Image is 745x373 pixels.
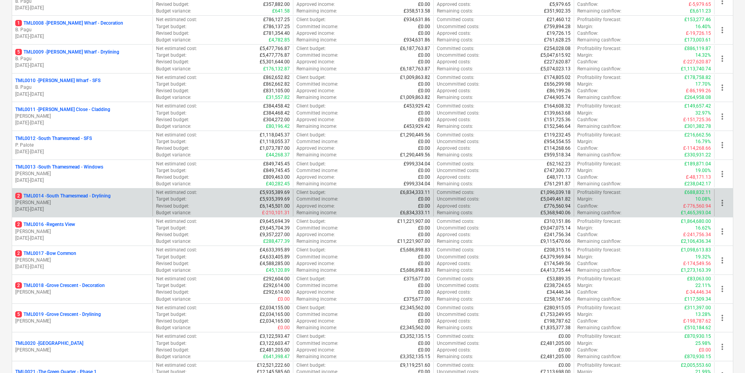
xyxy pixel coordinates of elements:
[156,110,187,117] p: Target budget :
[266,94,290,101] p: £31,557.82
[437,110,479,117] p: Uncommitted costs :
[418,81,430,88] p: £0.00
[437,181,473,187] p: Remaining costs :
[156,203,189,210] p: Revised budget :
[577,138,593,145] p: Margin :
[15,135,92,142] p: TML0012 - South Thamesmead - SFS
[15,264,149,270] p: [DATE] - [DATE]
[695,23,711,30] p: 16.40%
[400,74,430,81] p: £1,009,863.82
[695,196,711,203] p: 10.08%
[418,110,430,117] p: £0.00
[269,37,290,43] p: £4,782.85
[418,117,430,123] p: £0.00
[577,189,621,196] p: Profitability forecast :
[15,106,149,126] div: TML0011 -[PERSON_NAME] Close - Cladding[PERSON_NAME][DATE]-[DATE]
[296,81,338,88] p: Committed income :
[681,66,711,72] p: £1,113,740.74
[577,16,621,23] p: Profitability forecast :
[400,66,430,72] p: £6,187,763.87
[15,311,149,325] div: 5TML0019 -Grove Crescent - Drylining[PERSON_NAME]
[263,74,290,81] p: £862,652.82
[15,199,149,206] p: [PERSON_NAME]
[544,167,571,174] p: £747,300.77
[15,221,149,241] div: 2TML0016 -Regents View[PERSON_NAME][DATE]-[DATE]
[263,81,290,88] p: £862,662.82
[718,83,727,92] span: more_vert
[272,8,290,14] p: £641.58
[15,193,111,199] p: TML0014 - South Thamesmead - Drylining
[156,30,189,37] p: Revised budget :
[260,132,290,138] p: £1,118,045.37
[437,30,471,37] p: Approved costs :
[547,88,571,94] p: £86,199.26
[683,117,711,123] p: £-151,725.36
[577,74,621,81] p: Profitability forecast :
[437,52,479,59] p: Uncommitted costs :
[686,88,711,94] p: £-86,199.26
[156,189,197,196] p: Net estimated cost :
[544,145,571,152] p: £114,268.66
[718,284,727,294] span: more_vert
[418,59,430,65] p: £0.00
[296,203,335,210] p: Approved income :
[15,340,149,353] div: TML0020 -[GEOGRAPHIC_DATA][PERSON_NAME]
[296,45,326,52] p: Client budget :
[263,117,290,123] p: £304,272.00
[437,74,474,81] p: Committed costs :
[544,103,571,109] p: £164,608.32
[15,49,149,69] div: 5TML0009 -[PERSON_NAME] Wharf - DryliningB. Pagu[DATE]-[DATE]
[15,282,149,296] div: 2TML0018 -Grove Crescent - Decoration[PERSON_NAME]
[156,123,191,130] p: Budget variance :
[695,138,711,145] p: 16.79%
[296,196,338,203] p: Committed income :
[15,206,149,213] p: [DATE] - [DATE]
[686,30,711,37] p: £-19,726.15
[15,113,149,120] p: [PERSON_NAME]
[718,169,727,179] span: more_vert
[577,152,621,158] p: Remaining cashflow :
[577,30,598,37] p: Cashflow :
[418,30,430,37] p: £0.00
[718,256,727,265] span: more_vert
[15,84,149,91] p: B. Pagu
[544,117,571,123] p: £151,725.36
[544,110,571,117] p: £139,663.68
[156,1,189,8] p: Revised budget :
[263,23,290,30] p: £786,137.25
[718,25,727,35] span: more_vert
[260,196,290,203] p: £5,935,399.69
[263,103,290,109] p: £384,458.42
[156,145,189,152] p: Revised budget :
[437,189,474,196] p: Committed costs :
[437,94,473,101] p: Remaining costs :
[544,81,571,88] p: £656,299.98
[156,16,197,23] p: Net estimated cost :
[577,145,598,152] p: Cashflow :
[418,145,430,152] p: £0.00
[418,52,430,59] p: £0.00
[684,16,711,23] p: £153,277.46
[418,203,430,210] p: £0.00
[260,145,290,152] p: £1,073,787.00
[15,49,22,55] span: 5
[437,88,471,94] p: Approved costs :
[544,23,571,30] p: £759,894.28
[15,20,123,27] p: TML0008 - [PERSON_NAME] Wharf - Decoration
[15,91,149,98] p: [DATE] - [DATE]
[15,120,149,126] p: [DATE] - [DATE]
[266,152,290,158] p: £44,268.37
[437,203,471,210] p: Approved costs :
[544,59,571,65] p: £227,620.87
[296,30,335,37] p: Approved income :
[296,167,338,174] p: Committed income :
[544,123,571,130] p: £152,546.64
[15,77,101,84] p: TML0010 - [PERSON_NAME] Wharf - SFS
[15,289,149,296] p: [PERSON_NAME]
[577,161,621,167] p: Profitability forecast :
[577,123,621,130] p: Remaining cashflow :
[404,181,430,187] p: £999,334.04
[156,174,189,181] p: Revised budget :
[296,1,335,8] p: Approved income :
[296,174,335,181] p: Approved income :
